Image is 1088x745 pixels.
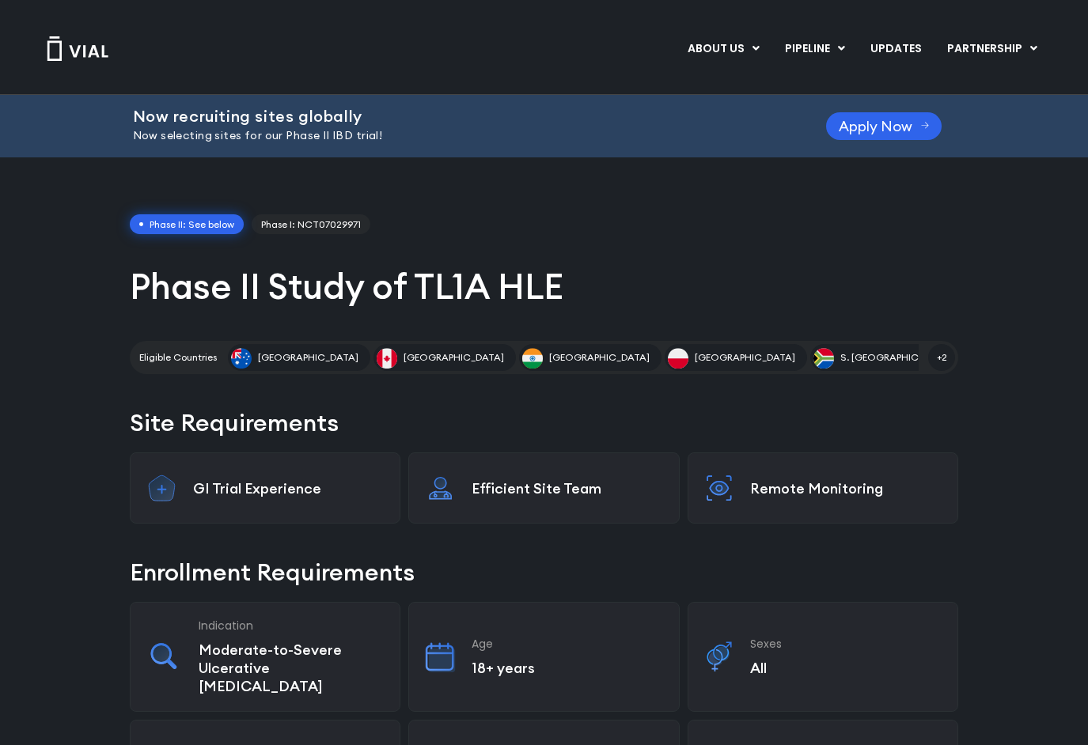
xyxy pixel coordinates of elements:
[130,263,958,309] h1: Phase II Study of TL1A HLE
[199,641,384,695] p: Moderate-to-Severe Ulcerative [MEDICAL_DATA]
[750,659,942,677] p: All
[252,214,370,235] a: Phase I: NCT07029971
[472,479,663,497] p: Efficient Site Team
[130,214,244,235] span: Phase II: See below
[668,348,688,369] img: Poland
[858,36,934,62] a: UPDATES
[133,108,787,125] h2: Now recruiting sites globally
[826,112,942,140] a: Apply Now
[133,127,787,145] p: Now selecting sites for our Phase II IBD trial!
[404,350,504,365] span: [GEOGRAPHIC_DATA]
[750,479,942,497] p: Remote Monitoring
[750,637,942,651] h3: Sexes
[472,659,663,677] p: 18+ years
[377,348,397,369] img: Canada
[772,36,857,62] a: PIPELINEMenu Toggle
[258,350,358,365] span: [GEOGRAPHIC_DATA]
[549,350,650,365] span: [GEOGRAPHIC_DATA]
[839,120,912,132] span: Apply Now
[813,348,834,369] img: S. Africa
[934,36,1050,62] a: PARTNERSHIPMenu Toggle
[472,637,663,651] h3: Age
[193,479,385,497] p: GI Trial Experience
[522,348,543,369] img: India
[695,350,795,365] span: [GEOGRAPHIC_DATA]
[139,350,217,365] h2: Eligible Countries
[46,36,109,61] img: Vial Logo
[199,618,384,633] h3: Indication
[928,344,955,371] span: +2
[130,555,958,589] h2: Enrollment Requirements
[231,348,252,369] img: Australia
[130,406,958,440] h2: Site Requirements
[675,36,771,62] a: ABOUT USMenu Toggle
[840,350,952,365] span: S. [GEOGRAPHIC_DATA]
